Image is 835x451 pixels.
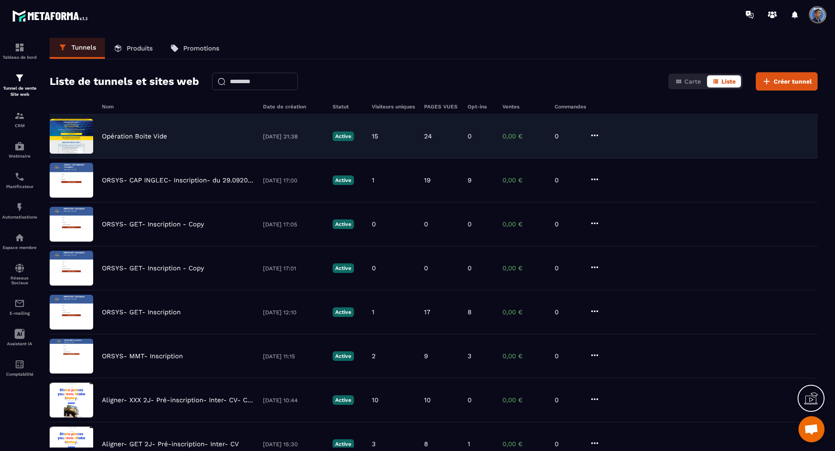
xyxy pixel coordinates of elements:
[502,220,546,228] p: 0,00 €
[14,232,25,243] img: automations
[14,298,25,309] img: email
[2,55,37,60] p: Tableau de bord
[102,352,183,360] p: ORSYS- MMT- Inscription
[555,176,581,184] p: 0
[162,38,228,59] a: Promotions
[2,245,37,250] p: Espace membre
[2,165,37,195] a: schedulerschedulerPlanificateur
[684,78,701,85] span: Carte
[333,104,363,110] h6: Statut
[2,276,37,285] p: Réseaux Sociaux
[2,135,37,165] a: automationsautomationsWebinaire
[12,8,91,24] img: logo
[127,44,153,52] p: Produits
[372,220,376,228] p: 0
[424,176,431,184] p: 19
[2,184,37,189] p: Planificateur
[50,339,93,374] img: image
[102,264,204,272] p: ORSYS- GET- Inscription - Copy
[2,372,37,377] p: Comptabilité
[424,308,430,316] p: 17
[102,308,181,316] p: ORSYS- GET- Inscription
[424,440,428,448] p: 8
[468,104,494,110] h6: Opt-ins
[502,440,546,448] p: 0,00 €
[263,133,324,140] p: [DATE] 21:38
[50,119,93,154] img: image
[50,73,199,90] h2: Liste de tunnels et sites web
[333,263,354,273] p: Active
[555,132,581,140] p: 0
[102,220,204,228] p: ORSYS- GET- Inscription - Copy
[105,38,162,59] a: Produits
[50,207,93,242] img: image
[555,396,581,404] p: 0
[2,256,37,292] a: social-networksocial-networkRéseaux Sociaux
[333,307,354,317] p: Active
[372,104,415,110] h6: Visiteurs uniques
[14,42,25,53] img: formation
[372,308,374,316] p: 1
[555,104,586,110] h6: Commandes
[263,309,324,316] p: [DATE] 12:10
[2,322,37,353] a: Assistant IA
[468,220,471,228] p: 0
[333,219,354,229] p: Active
[14,263,25,273] img: social-network
[424,132,432,140] p: 24
[555,308,581,316] p: 0
[468,396,471,404] p: 0
[263,104,324,110] h6: Date de création
[2,311,37,316] p: E-mailing
[50,163,93,198] img: image
[468,176,471,184] p: 9
[424,220,428,228] p: 0
[2,104,37,135] a: formationformationCRM
[102,396,254,404] p: Aligner- XXX 2J- Pré-inscription- Inter- CV- Copy
[502,264,546,272] p: 0,00 €
[2,66,37,104] a: formationformationTunnel de vente Site web
[102,176,254,184] p: ORSYS- CAP INGLEC- Inscription- du 29.092025
[372,264,376,272] p: 0
[263,177,324,184] p: [DATE] 17:00
[102,104,254,110] h6: Nom
[707,75,741,88] button: Liste
[555,220,581,228] p: 0
[372,132,378,140] p: 15
[468,264,471,272] p: 0
[263,353,324,360] p: [DATE] 11:15
[14,359,25,370] img: accountant
[2,123,37,128] p: CRM
[424,396,431,404] p: 10
[14,111,25,121] img: formation
[71,44,96,51] p: Tunnels
[14,202,25,212] img: automations
[14,172,25,182] img: scheduler
[333,439,354,449] p: Active
[2,195,37,226] a: automationsautomationsAutomatisations
[14,141,25,151] img: automations
[502,352,546,360] p: 0,00 €
[50,38,105,59] a: Tunnels
[263,265,324,272] p: [DATE] 17:01
[756,72,818,91] button: Créer tunnel
[798,416,825,442] div: Ouvrir le chat
[2,353,37,383] a: accountantaccountantComptabilité
[333,131,354,141] p: Active
[372,396,378,404] p: 10
[2,85,37,98] p: Tunnel de vente Site web
[263,441,324,448] p: [DATE] 15:30
[372,440,376,448] p: 3
[2,341,37,346] p: Assistant IA
[2,226,37,256] a: automationsautomationsEspace membre
[102,132,167,140] p: Opération Boite Vide
[372,176,374,184] p: 1
[468,308,471,316] p: 8
[555,352,581,360] p: 0
[721,78,736,85] span: Liste
[50,295,93,330] img: image
[502,104,546,110] h6: Ventes
[333,395,354,405] p: Active
[50,383,93,417] img: image
[263,397,324,404] p: [DATE] 10:44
